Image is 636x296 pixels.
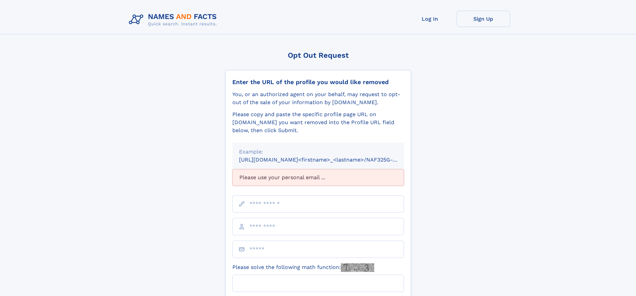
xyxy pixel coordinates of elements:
a: Sign Up [457,11,510,27]
div: Example: [239,148,397,156]
label: Please solve the following math function: [232,263,374,272]
small: [URL][DOMAIN_NAME]<firstname>_<lastname>/NAF325G-xxxxxxxx [239,157,417,163]
div: Please copy and paste the specific profile page URL on [DOMAIN_NAME] you want removed into the Pr... [232,110,404,134]
a: Log In [403,11,457,27]
div: Opt Out Request [225,51,411,59]
div: Please use your personal email ... [232,169,404,186]
img: Logo Names and Facts [126,11,222,29]
div: You, or an authorized agent on your behalf, may request to opt-out of the sale of your informatio... [232,90,404,106]
div: Enter the URL of the profile you would like removed [232,78,404,86]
